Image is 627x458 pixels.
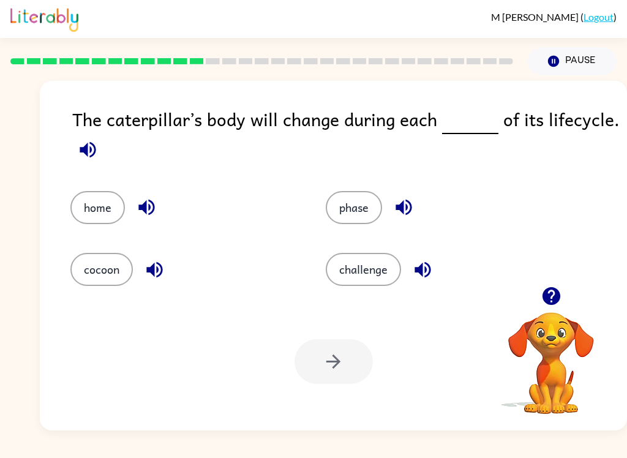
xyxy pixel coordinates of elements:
[70,191,125,224] button: home
[528,47,617,75] button: Pause
[326,253,401,286] button: challenge
[326,191,382,224] button: phase
[70,253,133,286] button: cocoon
[72,105,627,167] div: The caterpillar’s body will change during each of its lifecycle.
[491,11,580,23] span: M [PERSON_NAME]
[10,5,78,32] img: Literably
[491,11,617,23] div: ( )
[584,11,614,23] a: Logout
[490,293,612,416] video: Your browser must support playing .mp4 files to use Literably. Please try using another browser.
